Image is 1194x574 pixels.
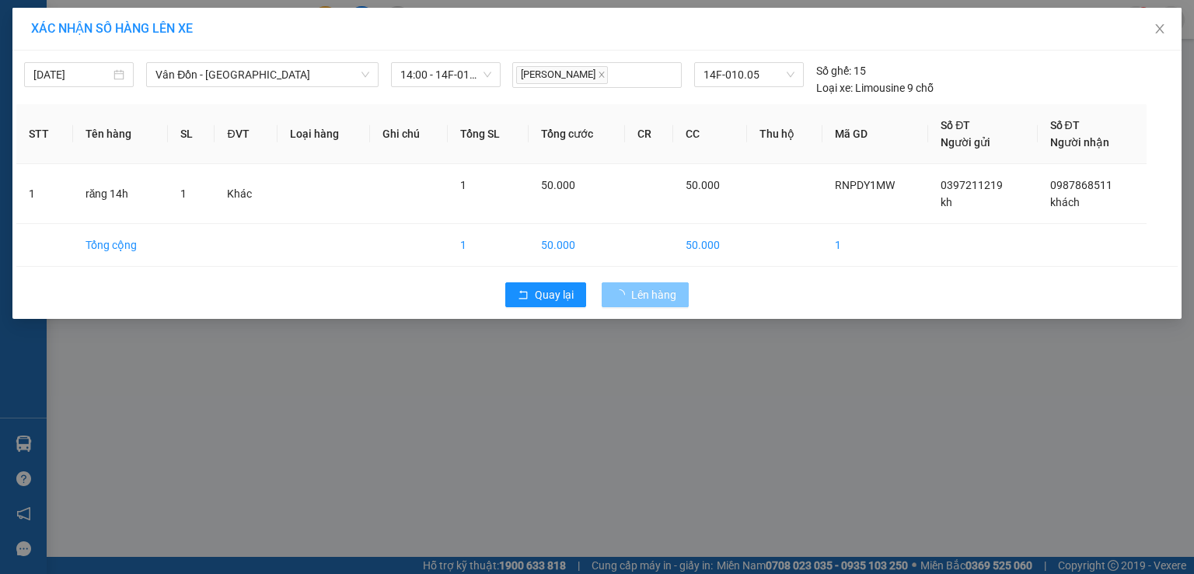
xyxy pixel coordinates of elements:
td: Khác [215,164,277,224]
span: RNPDY1MW [835,179,895,191]
span: rollback [518,289,529,302]
span: 1 [180,187,187,200]
span: XÁC NHẬN SỐ HÀNG LÊN XE [31,21,193,36]
input: 11/10/2025 [33,66,110,83]
th: Mã GD [822,104,929,164]
span: Quay lại [535,286,574,303]
span: close [1154,23,1166,35]
div: 15 [816,62,866,79]
td: răng 14h [73,164,169,224]
span: Loại xe: [816,79,853,96]
span: loading [614,289,631,300]
span: Người gửi [941,136,990,149]
span: Số ghế: [816,62,851,79]
td: 1 [448,224,529,267]
th: Tổng cước [529,104,625,164]
span: Số ĐT [941,119,970,131]
th: STT [16,104,73,164]
th: Tổng SL [448,104,529,164]
button: Lên hàng [602,282,689,307]
span: [PERSON_NAME] [516,66,608,84]
button: rollbackQuay lại [505,282,586,307]
th: Thu hộ [747,104,822,164]
span: 50.000 [686,179,720,191]
td: 50.000 [673,224,747,267]
th: SL [168,104,215,164]
span: 0397211219 [941,179,1003,191]
span: kh [941,196,952,208]
span: 50.000 [541,179,575,191]
th: CR [625,104,674,164]
td: 1 [822,224,929,267]
span: 14:00 - 14F-010.05 [400,63,491,86]
th: ĐVT [215,104,277,164]
button: Close [1138,8,1182,51]
span: 0987868511 [1050,179,1112,191]
span: 1 [460,179,466,191]
span: close [598,71,606,79]
th: Ghi chú [370,104,448,164]
span: khách [1050,196,1080,208]
div: Limousine 9 chỗ [816,79,934,96]
th: Tên hàng [73,104,169,164]
span: Vân Đồn - Hà Nội [155,63,369,86]
td: 1 [16,164,73,224]
span: Số ĐT [1050,119,1080,131]
span: Người nhận [1050,136,1109,149]
span: Lên hàng [631,286,676,303]
td: Tổng cộng [73,224,169,267]
th: Loại hàng [278,104,370,164]
th: CC [673,104,747,164]
span: down [361,70,370,79]
span: 14F-010.05 [703,63,794,86]
td: 50.000 [529,224,625,267]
